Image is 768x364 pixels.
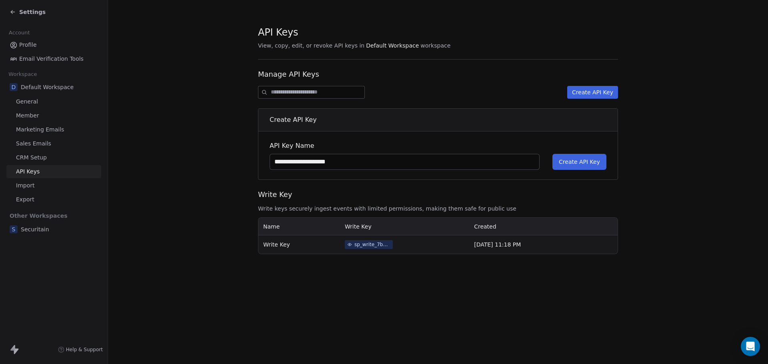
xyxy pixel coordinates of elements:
a: Member [6,109,101,122]
span: Default Workspace [366,42,419,50]
span: Import [16,181,34,190]
a: Import [6,179,101,192]
a: Export [6,193,101,206]
a: Settings [10,8,46,16]
div: Open Intercom Messenger [741,337,760,356]
div: sp_write_7b301bee2d4a46d3b7ca5be10feca77a [354,241,390,248]
span: Name [263,223,280,230]
span: Email Verification Tools [19,55,84,63]
span: Securitain [21,225,49,233]
span: Account [5,27,33,39]
span: API Key Name [270,141,540,151]
span: API Keys [16,167,40,176]
span: D [10,83,18,91]
button: Create API Key [552,154,606,170]
a: General [6,95,101,108]
span: S [10,225,18,233]
span: Write Key [263,241,290,248]
span: Settings [19,8,46,16]
span: Other Workspaces [6,209,71,222]
span: Create API Key [270,115,317,125]
span: Write keys securely ingest events with limited permissions, making them safe for public use [258,205,618,213]
span: Workspace [5,68,40,80]
span: Export [16,195,34,204]
span: API Keys [258,26,298,38]
span: Marketing Emails [16,125,64,134]
a: API Keys [6,165,101,178]
a: Email Verification Tools [6,52,101,66]
span: CRM Setup [16,153,47,162]
button: Create API Key [567,86,618,99]
span: Sales Emails [16,139,51,148]
span: View, copy, edit, or revoke API keys in workspace [258,42,618,50]
td: [DATE] 11:18 PM [469,235,596,254]
span: General [16,97,38,106]
span: Write Key [345,223,372,230]
span: Default Workspace [21,83,74,91]
span: Profile [19,41,37,49]
span: Create API Key [559,158,600,166]
a: Profile [6,38,101,52]
span: Help & Support [66,346,103,353]
a: Sales Emails [6,137,101,150]
span: Manage API Keys [258,69,618,80]
a: Help & Support [58,346,103,353]
a: Marketing Emails [6,123,101,136]
span: Write Key [258,189,618,200]
span: Created [474,223,496,230]
span: Member [16,111,39,120]
a: CRM Setup [6,151,101,164]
